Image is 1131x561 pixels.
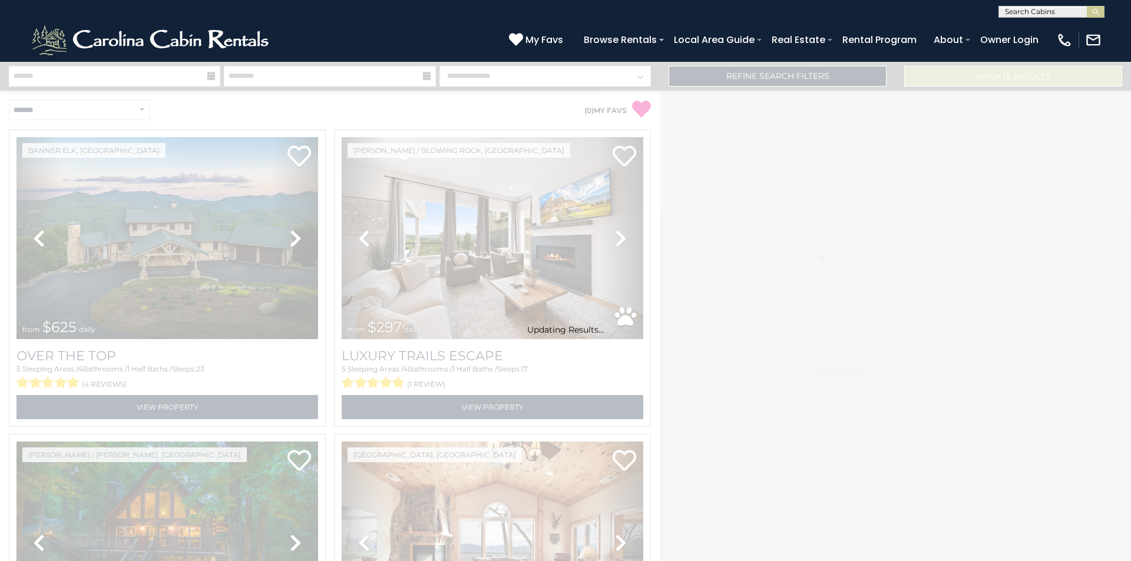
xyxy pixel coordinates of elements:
[1056,32,1073,48] img: phone-regular-white.png
[509,32,566,48] a: My Favs
[525,32,563,47] span: My Favs
[974,29,1044,50] a: Owner Login
[836,29,922,50] a: Rental Program
[766,29,831,50] a: Real Estate
[29,22,274,58] img: White-1-2.png
[578,29,663,50] a: Browse Rentals
[668,29,760,50] a: Local Area Guide
[928,29,969,50] a: About
[1085,32,1102,48] img: mail-regular-white.png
